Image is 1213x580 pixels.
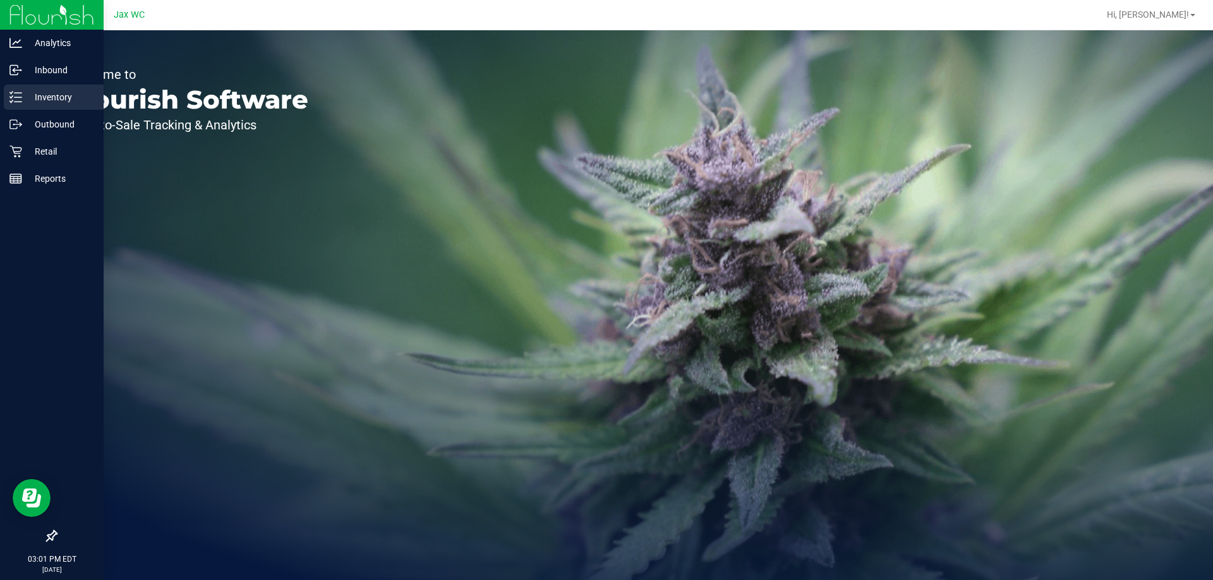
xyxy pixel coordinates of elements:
[22,117,98,132] p: Outbound
[9,145,22,158] inline-svg: Retail
[22,171,98,186] p: Reports
[68,119,308,131] p: Seed-to-Sale Tracking & Analytics
[22,35,98,50] p: Analytics
[9,64,22,76] inline-svg: Inbound
[68,68,308,81] p: Welcome to
[1107,9,1189,20] span: Hi, [PERSON_NAME]!
[6,565,98,574] p: [DATE]
[9,37,22,49] inline-svg: Analytics
[13,479,51,517] iframe: Resource center
[6,553,98,565] p: 03:01 PM EDT
[9,91,22,104] inline-svg: Inventory
[22,62,98,78] p: Inbound
[22,144,98,159] p: Retail
[9,172,22,185] inline-svg: Reports
[22,90,98,105] p: Inventory
[9,118,22,131] inline-svg: Outbound
[68,87,308,112] p: Flourish Software
[114,9,145,20] span: Jax WC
